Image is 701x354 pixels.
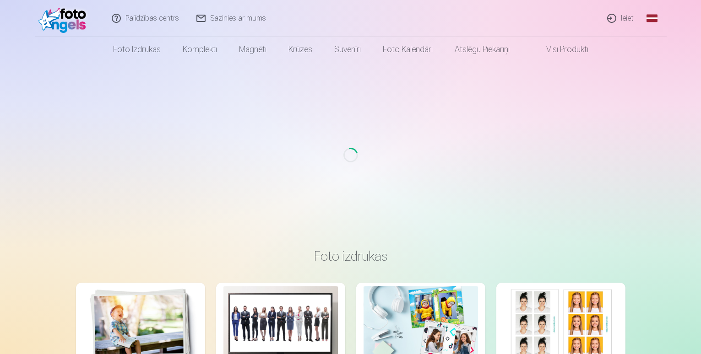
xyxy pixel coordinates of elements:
a: Foto kalendāri [372,37,444,62]
a: Visi produkti [521,37,599,62]
a: Suvenīri [323,37,372,62]
a: Komplekti [172,37,228,62]
a: Atslēgu piekariņi [444,37,521,62]
h3: Foto izdrukas [83,248,618,264]
img: /fa1 [38,4,91,33]
a: Foto izdrukas [102,37,172,62]
a: Krūzes [277,37,323,62]
a: Magnēti [228,37,277,62]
